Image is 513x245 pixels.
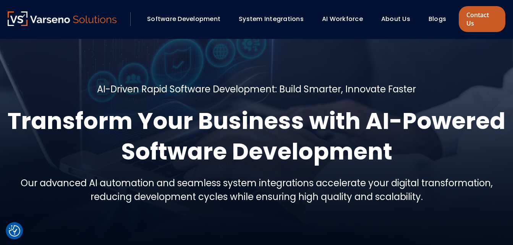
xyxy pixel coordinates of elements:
[8,106,505,167] h1: Transform Your Business with AI-Powered Software Development
[8,11,117,27] a: Varseno Solutions – Product Engineering & IT Services
[429,15,446,23] a: Blogs
[9,225,20,237] button: Cookie Settings
[425,13,457,26] div: Blogs
[143,13,231,26] div: Software Development
[97,82,416,96] h5: AI-Driven Rapid Software Development: Build Smarter, Innovate Faster
[459,6,505,32] a: Contact Us
[9,225,20,237] img: Revisit consent button
[239,15,304,23] a: System Integrations
[381,15,410,23] a: About Us
[322,15,363,23] a: AI Workforce
[235,13,314,26] div: System Integrations
[147,15,220,23] a: Software Development
[8,11,117,26] img: Varseno Solutions – Product Engineering & IT Services
[318,13,374,26] div: AI Workforce
[8,176,505,204] h5: Our advanced AI automation and seamless system integrations accelerate your digital transformatio...
[377,13,421,26] div: About Us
